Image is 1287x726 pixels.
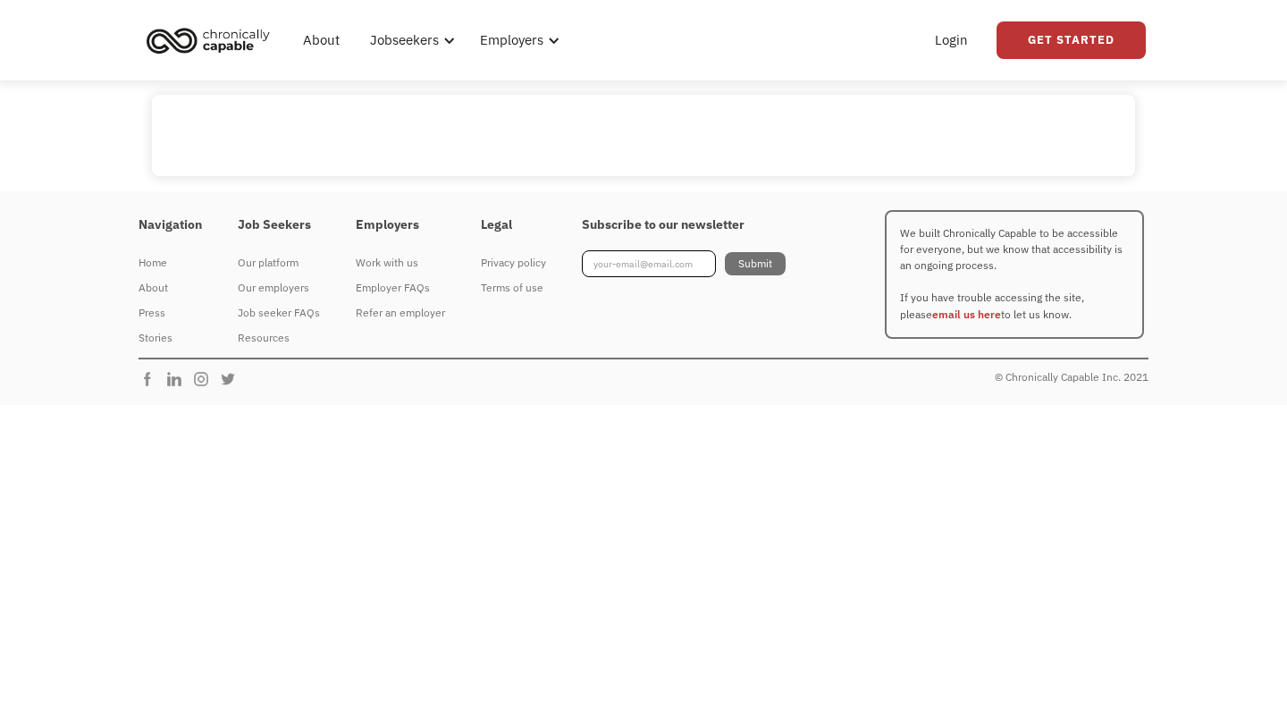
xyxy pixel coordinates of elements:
div: Job seeker FAQs [238,302,320,324]
a: Resources [238,325,320,350]
div: Press [139,302,202,324]
div: Employer FAQs [356,277,445,299]
div: Home [139,252,202,274]
a: About [139,275,202,300]
div: Our platform [238,252,320,274]
div: Our employers [238,277,320,299]
a: Our employers [238,275,320,300]
a: Employer FAQs [356,275,445,300]
h4: Job Seekers [238,217,320,233]
a: Home [139,250,202,275]
div: Resources [238,327,320,349]
div: Terms of use [481,277,546,299]
div: © Chronically Capable Inc. 2021 [995,367,1148,388]
div: Privacy policy [481,252,546,274]
h4: Legal [481,217,546,233]
div: Stories [139,327,202,349]
img: Chronically Capable Linkedin Page [165,370,192,388]
img: Chronically Capable Instagram Page [192,370,219,388]
a: Get Started [997,21,1146,59]
img: Chronically Capable Twitter Page [219,370,246,388]
a: Work with us [356,250,445,275]
a: Privacy policy [481,250,546,275]
div: About [139,277,202,299]
div: Employers [480,30,543,51]
div: Work with us [356,252,445,274]
a: Stories [139,325,202,350]
p: We built Chronically Capable to be accessible for everyone, but we know that accessibility is an ... [885,210,1144,339]
input: your-email@email.com [582,250,716,277]
a: Terms of use [481,275,546,300]
a: home [141,21,283,60]
a: Login [924,12,979,69]
div: Jobseekers [370,30,439,51]
div: Refer an employer [356,302,445,324]
h4: Navigation [139,217,202,233]
a: email us here [932,308,1001,321]
a: Job seeker FAQs [238,300,320,325]
input: Submit [725,252,786,275]
a: Press [139,300,202,325]
h4: Subscribe to our newsletter [582,217,786,233]
a: Refer an employer [356,300,445,325]
h4: Employers [356,217,445,233]
a: About [292,12,350,69]
form: Footer Newsletter [582,250,786,277]
img: Chronically Capable Facebook Page [139,370,165,388]
div: Jobseekers [359,12,460,69]
div: Employers [469,12,565,69]
a: Our platform [238,250,320,275]
img: Chronically Capable logo [141,21,275,60]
